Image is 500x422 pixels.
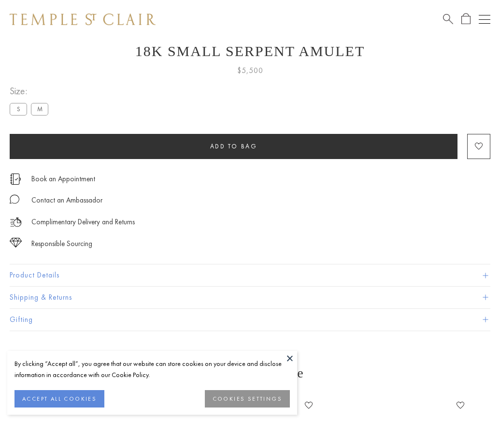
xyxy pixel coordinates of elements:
a: Open Shopping Bag [461,13,471,25]
span: Size: [10,83,52,99]
div: By clicking “Accept all”, you agree that our website can store cookies on your device and disclos... [14,358,290,380]
label: M [31,103,48,115]
img: MessageIcon-01_2.svg [10,194,19,204]
button: Add to bag [10,134,457,159]
img: Temple St. Clair [10,14,156,25]
span: Add to bag [210,142,257,150]
img: icon_sourcing.svg [10,238,22,247]
label: S [10,103,27,115]
div: Contact an Ambassador [31,194,102,206]
h1: 18K Small Serpent Amulet [10,43,490,59]
button: Gifting [10,309,490,331]
button: Product Details [10,264,490,286]
button: Open navigation [479,14,490,25]
a: Book an Appointment [31,174,95,184]
img: icon_delivery.svg [10,216,22,228]
p: Complimentary Delivery and Returns [31,216,135,228]
a: Search [443,13,453,25]
button: Shipping & Returns [10,287,490,308]
button: COOKIES SETTINGS [205,390,290,407]
button: ACCEPT ALL COOKIES [14,390,104,407]
div: Responsible Sourcing [31,238,92,250]
img: icon_appointment.svg [10,174,21,185]
span: $5,500 [237,64,263,77]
